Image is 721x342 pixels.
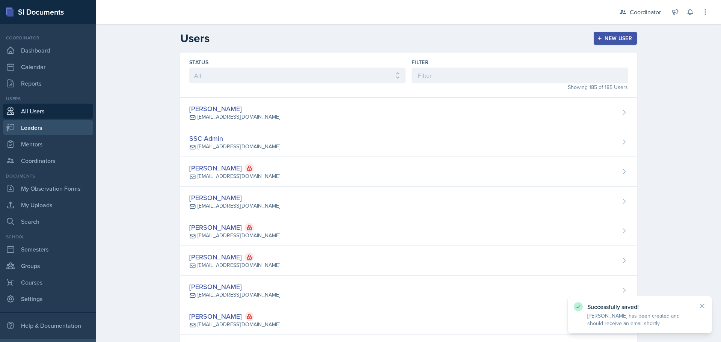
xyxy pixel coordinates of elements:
[412,59,428,66] label: Filter
[3,104,93,119] a: All Users
[180,127,637,157] a: SSC Admin [EMAIL_ADDRESS][DOMAIN_NAME]
[3,120,93,135] a: Leaders
[180,157,637,187] a: [PERSON_NAME] [EMAIL_ADDRESS][DOMAIN_NAME]
[198,113,280,121] div: [EMAIL_ADDRESS][DOMAIN_NAME]
[3,95,93,102] div: Users
[3,291,93,306] a: Settings
[3,275,93,290] a: Courses
[3,59,93,74] a: Calendar
[3,153,93,168] a: Coordinators
[3,173,93,179] div: Documents
[3,137,93,152] a: Mentors
[189,59,208,66] label: Status
[630,8,661,17] div: Coordinator
[412,68,628,83] input: Filter
[189,311,280,321] div: [PERSON_NAME]
[3,258,93,273] a: Groups
[3,234,93,240] div: School
[3,318,93,333] div: Help & Documentation
[587,312,692,327] p: [PERSON_NAME] has been created and should receive an email shortly
[198,232,280,240] div: [EMAIL_ADDRESS][DOMAIN_NAME]
[3,181,93,196] a: My Observation Forms
[189,104,280,114] div: [PERSON_NAME]
[180,276,637,305] a: [PERSON_NAME] [EMAIL_ADDRESS][DOMAIN_NAME]
[198,291,280,299] div: [EMAIL_ADDRESS][DOMAIN_NAME]
[3,43,93,58] a: Dashboard
[189,193,280,203] div: [PERSON_NAME]
[587,303,692,310] p: Successfully saved!
[3,197,93,212] a: My Uploads
[189,133,280,143] div: SSC Admin
[3,242,93,257] a: Semesters
[198,321,280,328] div: [EMAIL_ADDRESS][DOMAIN_NAME]
[198,172,280,180] div: [EMAIL_ADDRESS][DOMAIN_NAME]
[180,246,637,276] a: [PERSON_NAME] [EMAIL_ADDRESS][DOMAIN_NAME]
[412,83,628,91] div: Showing 185 of 185 Users
[189,252,280,262] div: [PERSON_NAME]
[198,143,280,151] div: [EMAIL_ADDRESS][DOMAIN_NAME]
[3,214,93,229] a: Search
[3,35,93,41] div: Coordinator
[180,216,637,246] a: [PERSON_NAME] [EMAIL_ADDRESS][DOMAIN_NAME]
[189,222,280,232] div: [PERSON_NAME]
[180,98,637,127] a: [PERSON_NAME] [EMAIL_ADDRESS][DOMAIN_NAME]
[594,32,637,45] button: New User
[599,35,632,41] div: New User
[198,261,280,269] div: [EMAIL_ADDRESS][DOMAIN_NAME]
[180,305,637,335] a: [PERSON_NAME] [EMAIL_ADDRESS][DOMAIN_NAME]
[189,163,280,173] div: [PERSON_NAME]
[180,187,637,216] a: [PERSON_NAME] [EMAIL_ADDRESS][DOMAIN_NAME]
[189,282,280,292] div: [PERSON_NAME]
[198,202,280,210] div: [EMAIL_ADDRESS][DOMAIN_NAME]
[180,32,210,45] h2: Users
[3,76,93,91] a: Reports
